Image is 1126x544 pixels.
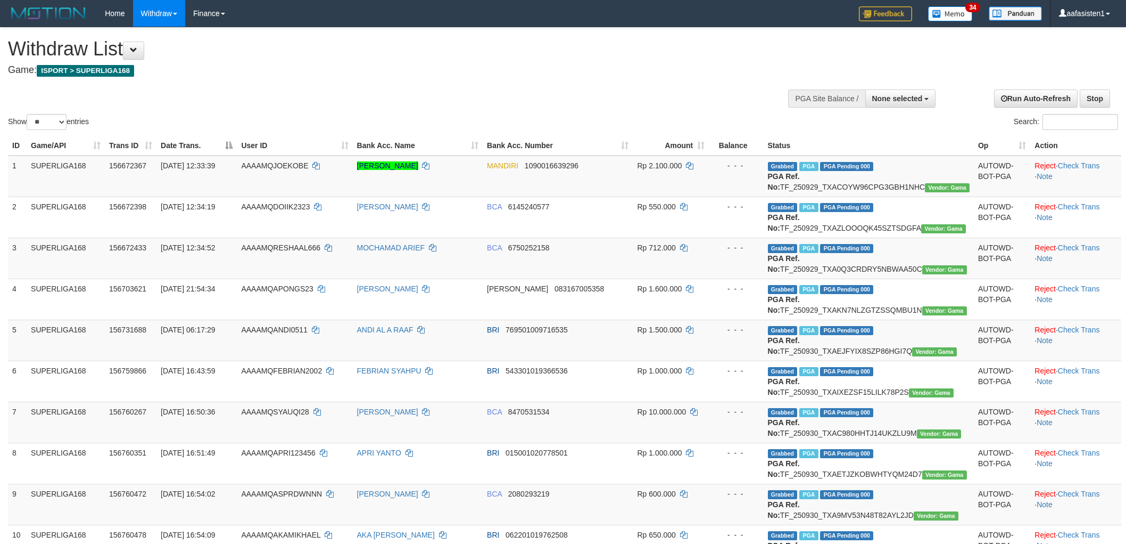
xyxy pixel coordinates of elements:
[487,490,502,498] span: BCA
[506,449,568,457] span: Copy 015001020778501 to clipboard
[8,156,27,197] td: 1
[161,243,215,252] span: [DATE] 12:34:52
[768,367,798,376] span: Grabbed
[161,531,215,539] span: [DATE] 16:54:09
[713,366,759,376] div: - - -
[1037,295,1053,304] a: Note
[764,443,974,484] td: TF_250930_TXAETJZKOBWHTYQM24D7
[241,285,313,293] span: AAAAMQAPONGS23
[156,136,237,156] th: Date Trans.: activate to sort column descending
[768,254,800,273] b: PGA Ref. No:
[1030,279,1121,320] td: · ·
[974,197,1030,238] td: AUTOWD-BOT-PGA
[1034,202,1056,211] a: Reject
[241,243,320,252] span: AAAAMQRESHAAL666
[241,408,309,416] span: AAAAMQSYAUQI28
[1034,449,1056,457] a: Reject
[357,531,435,539] a: AKA [PERSON_NAME]
[1037,254,1053,263] a: Note
[1034,161,1056,170] a: Reject
[1080,90,1110,108] a: Stop
[820,408,873,417] span: PGA Pending
[1030,443,1121,484] td: · ·
[27,320,105,361] td: SUPERLIGA168
[633,136,709,156] th: Amount: activate to sort column ascending
[27,361,105,402] td: SUPERLIGA168
[1030,320,1121,361] td: · ·
[788,90,865,108] div: PGA Site Balance /
[709,136,763,156] th: Balance
[487,449,499,457] span: BRI
[241,490,322,498] span: AAAAMQASPRDWNNN
[820,449,873,458] span: PGA Pending
[1034,326,1056,334] a: Reject
[764,361,974,402] td: TF_250930_TXAIXEZSF15LILK78P2S
[241,367,322,375] span: AAAAMQFEBRIAN2002
[799,408,818,417] span: Marked by aafsoycanthlai
[974,361,1030,402] td: AUTOWD-BOT-PGA
[637,490,675,498] span: Rp 600.000
[508,490,550,498] span: Copy 2080293219 to clipboard
[820,162,873,171] span: PGA Pending
[713,160,759,171] div: - - -
[768,500,800,519] b: PGA Ref. No:
[1058,449,1100,457] a: Check Trans
[974,156,1030,197] td: AUTOWD-BOT-PGA
[922,265,967,274] span: Vendor URL: https://trx31.1velocity.biz
[357,449,401,457] a: APRI YANTO
[1034,243,1056,252] a: Reject
[487,367,499,375] span: BRI
[713,489,759,499] div: - - -
[713,448,759,458] div: - - -
[768,459,800,478] b: PGA Ref. No:
[487,285,548,293] span: [PERSON_NAME]
[925,183,970,192] span: Vendor URL: https://trx31.1velocity.biz
[241,202,310,211] span: AAAAMQDOIIK2323
[357,326,413,334] a: ANDI AL A RAAF
[799,203,818,212] span: Marked by aafsoycanthlai
[713,283,759,294] div: - - -
[965,3,980,12] span: 34
[914,511,958,521] span: Vendor URL: https://trx31.1velocity.biz
[109,161,146,170] span: 156672367
[27,443,105,484] td: SUPERLIGA168
[764,156,974,197] td: TF_250929_TXACOYW96CPG3GBH1NHC
[768,336,800,355] b: PGA Ref. No:
[27,156,105,197] td: SUPERLIGA168
[1037,213,1053,222] a: Note
[1058,408,1100,416] a: Check Trans
[865,90,936,108] button: None selected
[27,238,105,279] td: SUPERLIGA168
[1030,361,1121,402] td: · ·
[859,6,912,21] img: Feedback.jpg
[768,449,798,458] span: Grabbed
[353,136,483,156] th: Bank Acc. Name: activate to sort column ascending
[1058,243,1100,252] a: Check Trans
[764,279,974,320] td: TF_250929_TXAKN7NLZGTZSSQMBU1N
[8,136,27,156] th: ID
[1034,531,1056,539] a: Reject
[1042,114,1118,130] input: Search:
[506,531,568,539] span: Copy 062201019762508 to clipboard
[8,402,27,443] td: 7
[357,408,418,416] a: [PERSON_NAME]
[994,90,1078,108] a: Run Auto-Refresh
[487,531,499,539] span: BRI
[768,377,800,396] b: PGA Ref. No:
[974,279,1030,320] td: AUTOWD-BOT-PGA
[974,238,1030,279] td: AUTOWD-BOT-PGA
[487,202,502,211] span: BCA
[27,402,105,443] td: SUPERLIGA168
[357,202,418,211] a: [PERSON_NAME]
[799,162,818,171] span: Marked by aafsengchandara
[109,449,146,457] span: 156760351
[8,279,27,320] td: 4
[357,243,425,252] a: MOCHAMAD ARIEF
[1034,367,1056,375] a: Reject
[799,285,818,294] span: Marked by aafchhiseyha
[8,238,27,279] td: 3
[799,367,818,376] span: Marked by aafheankoy
[989,6,1042,21] img: panduan.png
[109,243,146,252] span: 156672433
[637,285,682,293] span: Rp 1.600.000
